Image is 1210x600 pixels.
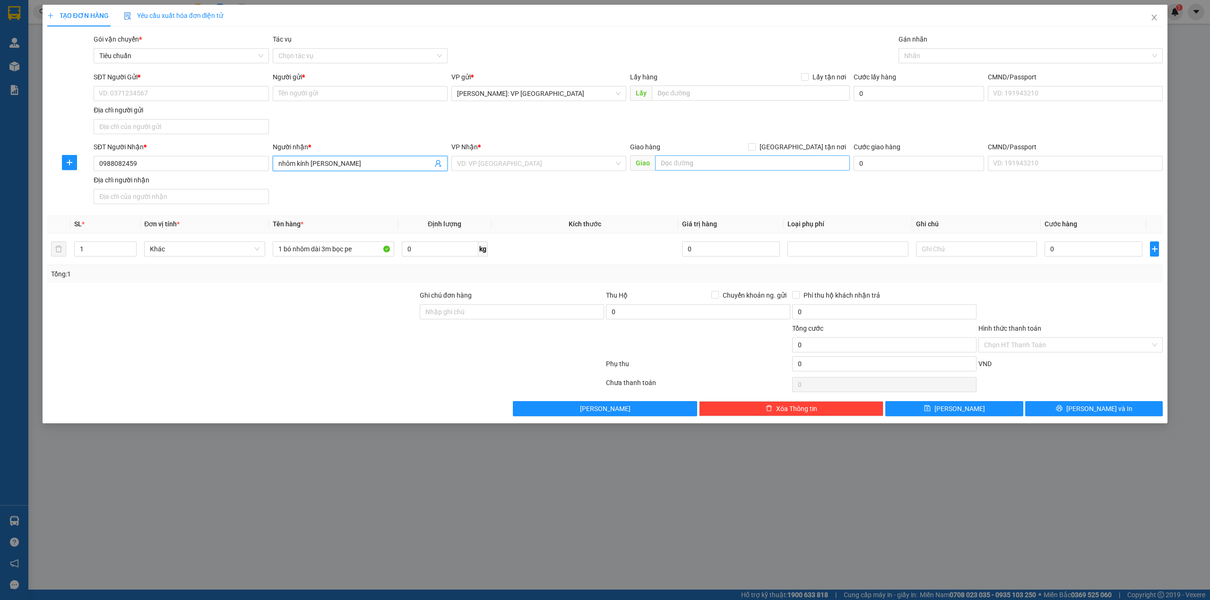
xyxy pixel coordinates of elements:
input: Dọc đường [652,86,850,101]
input: VD: Bàn, Ghế [273,241,394,257]
strong: PHIẾU DÁN LÊN HÀNG [67,4,191,17]
label: Gán nhãn [899,35,927,43]
span: Hồ Chí Minh: VP Quận Tân Phú [457,86,621,101]
input: Cước giao hàng [854,156,984,171]
div: Tổng: 1 [51,269,467,279]
span: CÔNG TY TNHH CHUYỂN PHÁT NHANH BẢO AN [75,20,189,37]
div: Phụ thu [605,359,791,375]
input: Ghi chú đơn hàng [420,304,604,319]
button: printer[PERSON_NAME] và In [1025,401,1163,416]
span: Lấy hàng [630,73,657,81]
input: Ghi Chú [916,241,1037,257]
div: CMND/Passport [988,72,1163,82]
span: plus [47,12,54,19]
span: [PERSON_NAME] [580,403,631,414]
span: Định lượng [428,220,461,228]
span: VND [978,360,992,368]
span: Tên hàng [273,220,303,228]
label: Hình thức thanh toán [978,325,1041,332]
span: Chuyển khoản ng. gửi [719,290,790,300]
span: plus [62,159,77,166]
div: Người nhận [273,142,448,152]
span: Cước hàng [1045,220,1077,228]
span: [PERSON_NAME] và In [1066,403,1132,414]
span: user-add [434,160,442,167]
span: TẠO ĐƠN HÀNG [47,12,109,19]
button: save[PERSON_NAME] [885,401,1023,416]
span: Giao [630,155,655,171]
label: Cước lấy hàng [854,73,896,81]
span: printer [1056,405,1063,412]
span: Tổng cước [792,325,823,332]
label: Cước giao hàng [854,143,900,151]
img: icon [124,12,131,20]
label: Tác vụ [273,35,292,43]
span: Lấy [630,86,652,101]
div: CMND/Passport [988,142,1163,152]
strong: CSKH: [26,20,50,28]
button: plus [62,155,77,170]
span: Yêu cầu xuất hóa đơn điện tử [124,12,224,19]
div: VP gửi [451,72,626,82]
span: Thu Hộ [606,291,628,299]
input: Địa chỉ của người gửi [94,119,268,134]
input: 0 [682,241,780,257]
th: Ghi chú [912,215,1041,233]
span: Xóa Thông tin [776,403,817,414]
label: Ghi chú đơn hàng [420,291,472,299]
button: plus [1150,241,1159,257]
div: Người gửi [273,72,448,82]
span: Khác [150,242,259,256]
span: plus [1150,245,1158,253]
div: Địa chỉ người gửi [94,105,268,115]
span: close [1150,14,1158,21]
button: Close [1141,5,1167,31]
span: [PHONE_NUMBER] [4,20,72,37]
span: Phí thu hộ khách nhận trả [800,290,884,300]
span: VP Nhận [451,143,478,151]
span: Lấy tận nơi [809,72,850,82]
span: Giá trị hàng [682,220,717,228]
span: Mã đơn: HQTP1308250006 [4,51,145,63]
button: deleteXóa Thông tin [699,401,883,416]
input: Địa chỉ của người nhận [94,189,268,204]
div: Địa chỉ người nhận [94,175,268,185]
div: Chưa thanh toán [605,377,791,394]
span: delete [766,405,772,412]
span: [GEOGRAPHIC_DATA] tận nơi [756,142,850,152]
span: Giao hàng [630,143,660,151]
span: Tiêu chuẩn [99,49,263,63]
span: Đơn vị tính [144,220,180,228]
span: Kích thước [569,220,601,228]
span: [PERSON_NAME] [934,403,985,414]
span: save [924,405,931,412]
div: SĐT Người Nhận [94,142,268,152]
div: SĐT Người Gửi [94,72,268,82]
span: SL [74,220,82,228]
button: [PERSON_NAME] [513,401,697,416]
th: Loại phụ phí [784,215,912,233]
input: Cước lấy hàng [854,86,984,101]
span: Gói vận chuyển [94,35,142,43]
span: kg [478,241,488,257]
button: delete [51,241,66,257]
input: Dọc đường [655,155,850,171]
span: 12:16:32 [DATE] [4,65,59,73]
